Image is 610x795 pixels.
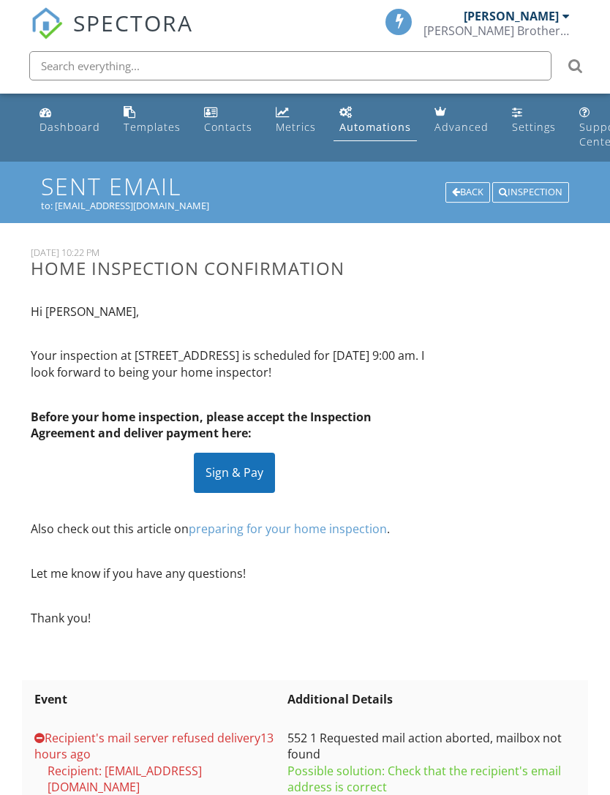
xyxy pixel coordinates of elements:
a: Settings [506,99,562,141]
p: Also check out this article on . [31,521,438,537]
div: Back [445,182,490,203]
div: Advanced [434,120,489,134]
p: Let me know if you have any questions! [31,565,438,581]
div: Inspection [492,182,569,203]
th: Additional Details [284,680,579,718]
b: Before your home inspection, please accept the Inspection Agreement and deliver payment here: [31,409,372,441]
div: Contacts [204,120,252,134]
div: [PERSON_NAME] [464,9,559,23]
div: Dashboard [39,120,100,134]
div: Templates [124,120,181,134]
div: to: [EMAIL_ADDRESS][DOMAIN_NAME] [41,200,569,211]
a: Automations (Basic) [334,99,417,141]
a: preparing for your home inspection [189,521,387,537]
a: Sign & Pay [194,464,275,481]
th: Event [31,680,284,718]
div: Automations [339,120,411,134]
a: Advanced [429,99,494,141]
div: Sign & Pay [194,453,275,492]
h3: Home Inspection Confirmation [31,258,438,278]
a: Inspection [492,184,569,197]
div: Settings [512,120,556,134]
span: 2025-08-28T02:22:51Z [34,730,274,762]
input: Search everything... [29,51,551,80]
a: SPECTORA [31,20,193,50]
a: Templates [118,99,187,141]
div: [DATE] 10:22 PM [31,246,438,258]
p: Your inspection at [STREET_ADDRESS] is scheduled for [DATE] 9:00 am. I look forward to being your... [31,347,438,380]
p: Thank you! [31,610,438,626]
div: Metrics [276,120,316,134]
div: Recipient's mail server refused delivery [34,730,280,763]
div: Kistler Brothers Home Inspection Inc. [423,23,570,38]
span: SPECTORA [73,7,193,38]
p: Hi [PERSON_NAME], [31,304,438,320]
a: Back [445,184,492,197]
a: Metrics [270,99,322,141]
a: Contacts [198,99,258,141]
a: Dashboard [34,99,106,141]
img: The Best Home Inspection Software - Spectora [31,7,63,39]
h1: Sent Email [41,173,569,199]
